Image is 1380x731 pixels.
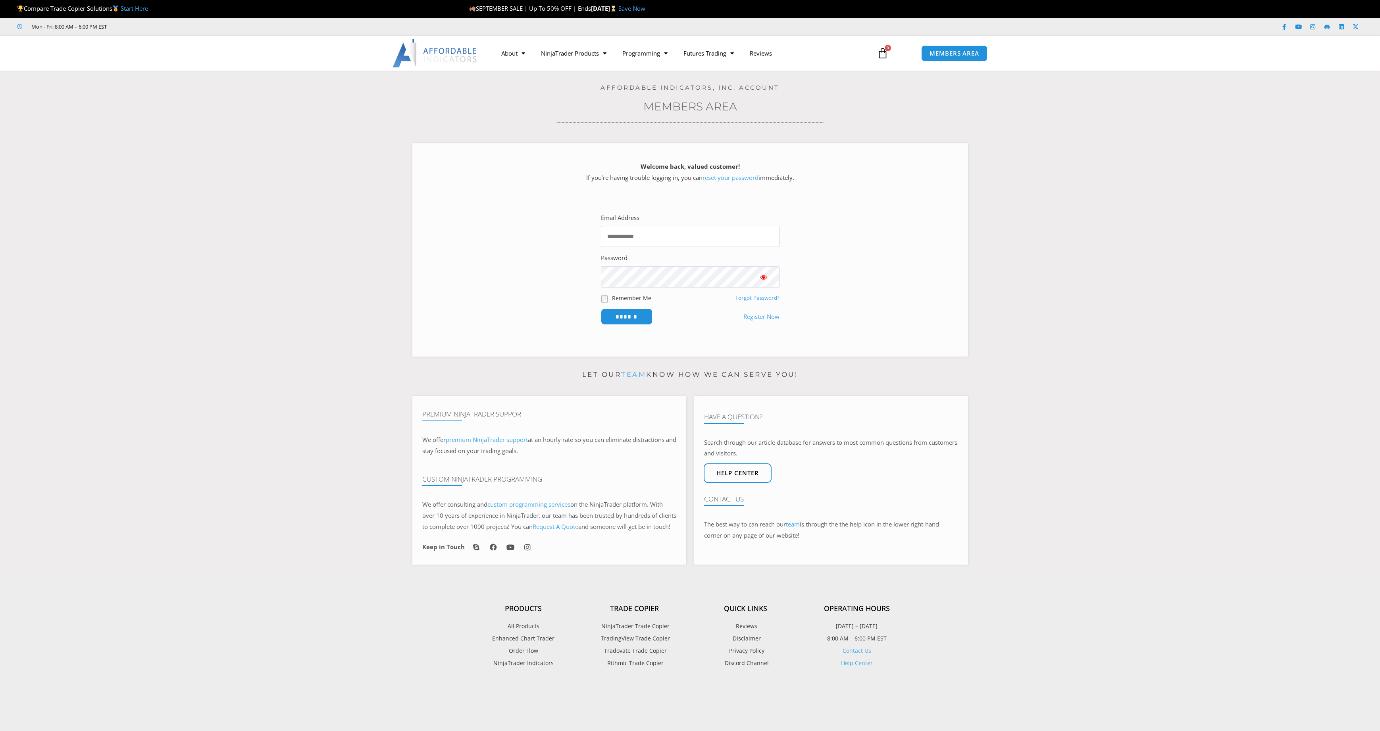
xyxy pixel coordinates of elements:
a: Help center [704,463,772,483]
nav: Menu [493,44,868,62]
h4: Have A Question? [704,413,958,421]
img: 🍂 [470,6,475,12]
span: All Products [508,621,539,631]
p: Search through our article database for answers to most common questions from customers and visit... [704,437,958,459]
span: MEMBERS AREA [930,50,979,56]
span: NinjaTrader Indicators [493,658,554,668]
a: Futures Trading [676,44,742,62]
a: MEMBERS AREA [921,45,987,62]
a: About [493,44,533,62]
a: Save Now [618,4,645,12]
a: Tradovate Trade Copier [579,646,690,656]
img: 🏆 [17,6,23,12]
span: NinjaTrader Trade Copier [599,621,670,631]
a: 0 [865,42,900,65]
p: If you’re having trouble logging in, you can immediately. [426,161,954,183]
img: 🥇 [113,6,119,12]
span: Discord Channel [723,658,769,668]
span: Mon - Fri: 8:00 AM – 6:00 PM EST [29,22,107,31]
span: at an hourly rate so you can eliminate distractions and stay focused on your trading goals. [422,436,676,455]
a: Members Area [643,100,737,113]
a: Affordable Indicators, Inc. Account [601,84,779,91]
p: [DATE] – [DATE] [801,621,912,631]
span: Order Flow [509,646,538,656]
a: Disclaimer [690,633,801,644]
a: reset your password [703,174,758,181]
a: All Products [468,621,579,631]
h4: Products [468,604,579,613]
label: Email Address [601,212,639,224]
a: team [786,520,800,528]
p: Let our know how we can serve you! [412,368,968,381]
a: Reviews [742,44,780,62]
h4: Custom NinjaTrader Programming [422,475,676,483]
a: Register Now [743,311,779,322]
img: LogoAI | Affordable Indicators – NinjaTrader [393,39,478,68]
h4: Operating Hours [801,604,912,613]
span: Tradovate Trade Copier [602,646,667,656]
a: NinjaTrader Indicators [468,658,579,668]
a: Help Center [841,659,873,667]
h4: Contact Us [704,495,958,503]
span: 0 [885,45,891,51]
strong: Welcome back, valued customer! [641,162,740,170]
span: Disclaimer [731,633,761,644]
a: Order Flow [468,646,579,656]
a: Start Here [121,4,148,12]
h4: Trade Copier [579,604,690,613]
label: Password [601,253,627,264]
strong: [DATE] [591,4,618,12]
a: Rithmic Trade Copier [579,658,690,668]
label: Remember Me [612,294,651,302]
a: Enhanced Chart Trader [468,633,579,644]
span: on the NinjaTrader platform. With over 10 years of experience in NinjaTrader, our team has been t... [422,500,676,530]
a: custom programming services [487,500,570,508]
span: SEPTEMBER SALE | Up To 50% OFF | Ends [469,4,591,12]
a: team [621,370,646,378]
span: We offer consulting and [422,500,570,508]
span: Compare Trade Copier Solutions [17,4,148,12]
a: Request A Quote [533,523,578,530]
span: Enhanced Chart Trader [492,633,554,644]
a: NinjaTrader Trade Copier [579,621,690,631]
h6: Keep in Touch [422,543,465,551]
p: The best way to can reach our is through the the help icon in the lower right-hand corner on any ... [704,519,958,541]
img: ⌛ [610,6,616,12]
span: Rithmic Trade Copier [605,658,664,668]
h4: Quick Links [690,604,801,613]
button: Show password [748,266,779,287]
span: We offer [422,436,446,444]
a: Programming [614,44,676,62]
h4: Premium NinjaTrader Support [422,410,676,418]
a: TradingView Trade Copier [579,633,690,644]
a: Discord Channel [690,658,801,668]
span: Reviews [734,621,757,631]
span: TradingView Trade Copier [599,633,670,644]
span: Help center [716,470,759,476]
a: Forgot Password? [735,294,779,301]
a: Privacy Policy [690,646,801,656]
a: premium NinjaTrader support [446,436,528,444]
span: Privacy Policy [727,646,764,656]
iframe: Customer reviews powered by Trustpilot [118,23,237,31]
a: NinjaTrader Products [533,44,614,62]
a: Contact Us [843,647,871,654]
p: 8:00 AM – 6:00 PM EST [801,633,912,644]
a: Reviews [690,621,801,631]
